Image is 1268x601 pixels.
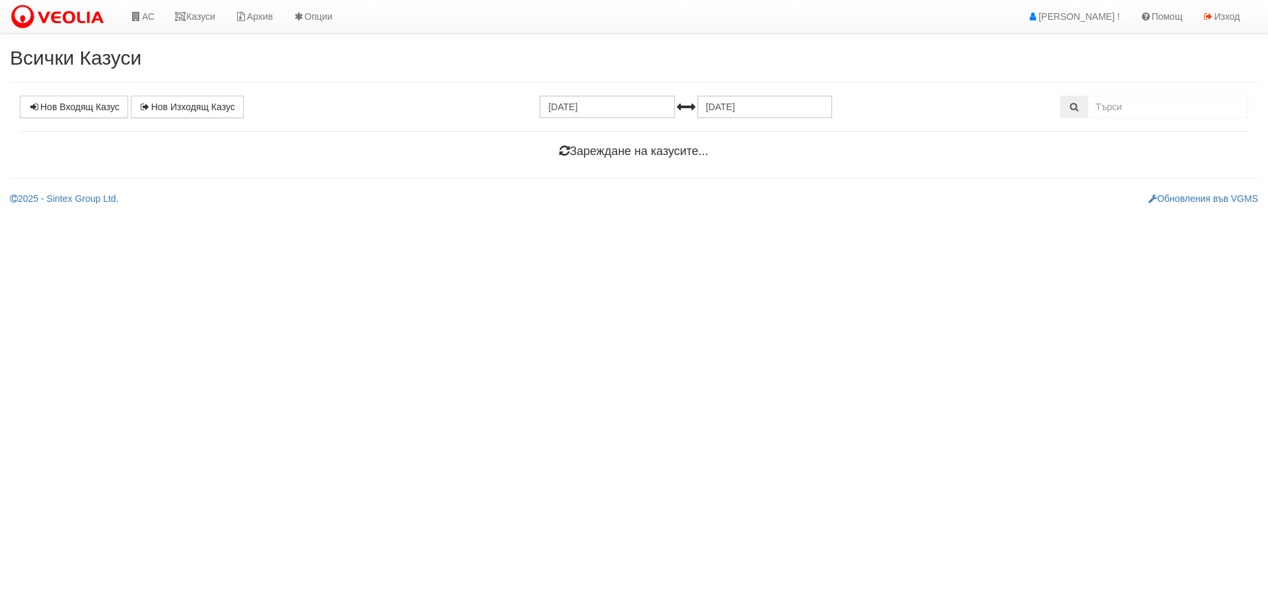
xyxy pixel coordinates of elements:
a: 2025 - Sintex Group Ltd. [10,193,119,204]
a: Нов Входящ Казус [20,96,128,118]
img: VeoliaLogo.png [10,3,110,31]
a: Обновления във VGMS [1148,193,1258,204]
h2: Всички Казуси [10,47,1258,69]
input: Търсене по Идентификатор, Бл/Вх/Ап, Тип, Описание, Моб. Номер, Имейл, Файл, Коментар, [1088,96,1248,118]
a: Нов Изходящ Казус [131,96,244,118]
h4: Зареждане на казусите... [20,145,1248,158]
